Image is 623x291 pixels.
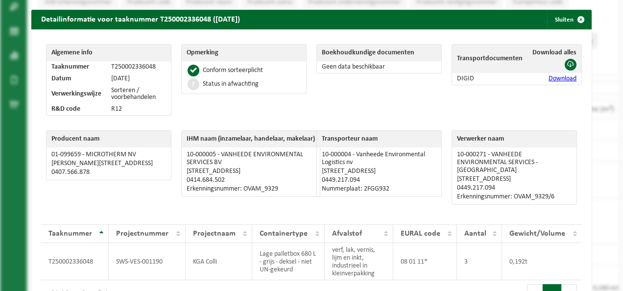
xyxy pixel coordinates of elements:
h2: Detailinformatie voor taaknummer T250002336048 ([DATE]) [31,10,250,28]
p: 01-099659 - MICROTHERM NV [51,151,166,159]
td: 3 [457,243,502,280]
td: Lage palletbox 680 L - grijs - deksel - niet UN-gekeurd [252,243,325,280]
p: [STREET_ADDRESS] [322,168,436,175]
td: verf, lak, vernis, lijm en inkt, industrieel in kleinverpakking [325,243,393,280]
span: Projectnaam [193,230,236,238]
th: Algemene info [47,45,171,61]
p: 0407.566.878 [51,169,166,176]
p: 0449.217.094 [322,176,436,184]
td: R12 [106,103,171,115]
span: Aantal [464,230,486,238]
span: Containertype [260,230,308,238]
th: IHM naam (inzamelaar, handelaar, makelaar) [182,131,320,147]
th: Opmerking [182,45,306,61]
p: 10-000004 - Vanheede Environmental Logistics nv [322,151,436,167]
th: Transporteur naam [317,131,441,147]
p: Erkenningsnummer: OVAM_9329 [187,185,315,193]
td: DIGID [452,73,527,85]
td: 0,192t [502,243,582,280]
p: [STREET_ADDRESS] [187,168,315,175]
td: T250002336048 [41,243,109,280]
p: 10-000271 - VANHEEDE ENVIRONMENTAL SERVICES - [GEOGRAPHIC_DATA] [457,151,572,174]
td: 08 01 11* [393,243,457,280]
td: Verwerkingswijze [47,85,106,103]
p: 0414.684.502 [187,176,315,184]
span: Gewicht/Volume [509,230,565,238]
div: Conform sorteerplicht [203,67,263,74]
button: Sluiten [547,10,591,29]
p: [PERSON_NAME][STREET_ADDRESS] [51,160,166,168]
td: [DATE] [106,73,171,85]
th: Verwerker naam [452,131,576,147]
td: Datum [47,73,106,85]
span: Afvalstof [332,230,362,238]
span: EURAL code [401,230,440,238]
span: Download alles [532,49,576,56]
a: Download [549,75,576,82]
th: Boekhoudkundige documenten [317,45,441,61]
td: Geen data beschikbaar [317,61,441,73]
p: [STREET_ADDRESS] [457,175,572,183]
span: Projectnummer [116,230,168,238]
th: Transportdocumenten [452,45,527,73]
p: Erkenningsnummer: OVAM_9329/6 [457,193,572,201]
th: Producent naam [47,131,171,147]
td: T250002336048 [106,61,171,73]
p: Nummerplaat: 2FGG932 [322,185,436,193]
p: 10-000005 - VANHEEDE ENVIRONMENTAL SERVICES BV [187,151,315,167]
td: R&D code [47,103,106,115]
td: Taaknummer [47,61,106,73]
td: KGA Colli [186,243,252,280]
div: Status in afwachting [203,81,259,88]
td: Sorteren / voorbehandelen [106,85,171,103]
p: 0449.217.094 [457,184,572,192]
td: SWS-VES-001190 [109,243,186,280]
span: Taaknummer [48,230,92,238]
